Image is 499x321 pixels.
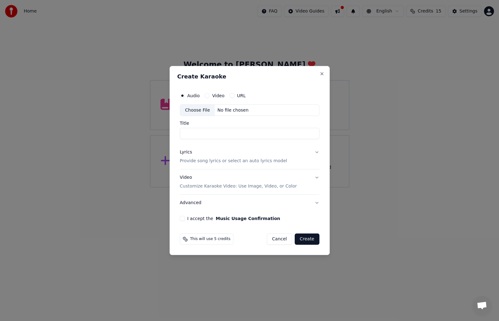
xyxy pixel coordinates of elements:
[190,237,231,242] span: This will use 5 credits
[180,170,319,195] button: VideoCustomize Karaoke Video: Use Image, Video, or Color
[180,175,297,190] div: Video
[187,93,200,98] label: Audio
[180,195,319,211] button: Advanced
[177,74,322,79] h2: Create Karaoke
[216,216,280,221] button: I accept the
[187,216,280,221] label: I accept the
[180,158,287,164] p: Provide song lyrics or select an auto lyrics model
[212,93,224,98] label: Video
[180,183,297,189] p: Customize Karaoke Video: Use Image, Video, or Color
[180,105,215,116] div: Choose File
[180,144,319,169] button: LyricsProvide song lyrics or select an auto lyrics model
[267,233,292,245] button: Cancel
[215,107,251,113] div: No file chosen
[180,149,192,156] div: Lyrics
[237,93,246,98] label: URL
[295,233,319,245] button: Create
[180,121,319,126] label: Title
